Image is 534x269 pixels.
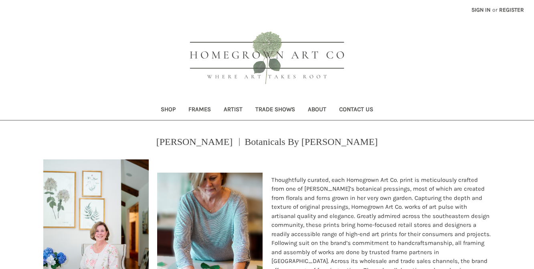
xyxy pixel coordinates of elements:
[492,6,498,14] span: or
[156,134,378,149] p: [PERSON_NAME] ︱Botanicals By [PERSON_NAME]
[249,100,301,120] a: Trade Shows
[333,100,380,120] a: Contact Us
[217,100,249,120] a: Artist
[154,100,182,120] a: Shop
[301,100,333,120] a: About
[177,22,357,95] img: HOMEGROWN ART CO
[182,100,217,120] a: Frames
